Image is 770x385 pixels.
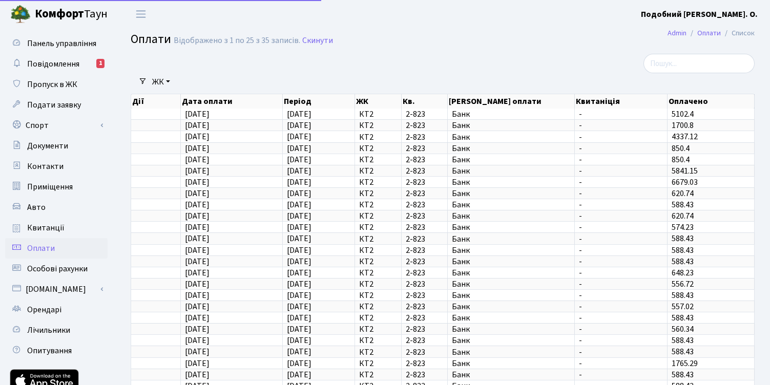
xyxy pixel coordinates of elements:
[672,199,694,210] span: 588.43
[579,121,663,130] span: -
[283,94,355,109] th: Період
[27,38,96,49] span: Панель управління
[452,325,570,333] span: Банк
[672,222,694,233] span: 574.23
[406,167,443,175] span: 2-823
[27,222,65,233] span: Квитанції
[185,120,210,131] span: [DATE]
[27,202,46,213] span: Авто
[131,30,171,48] span: Оплати
[359,235,397,243] span: КТ2
[641,8,758,20] a: Подобний [PERSON_NAME]. О.
[359,189,397,198] span: КТ2
[27,304,61,315] span: Орендарі
[579,133,663,141] span: -
[131,94,181,109] th: Дії
[10,4,31,25] img: logo.png
[406,189,443,198] span: 2-823
[27,161,64,172] span: Контакти
[452,371,570,379] span: Банк
[452,235,570,243] span: Банк
[359,201,397,209] span: КТ2
[27,243,55,254] span: Оплати
[452,258,570,266] span: Банк
[185,256,210,267] span: [DATE]
[185,301,210,312] span: [DATE]
[406,314,443,322] span: 2-823
[5,74,108,95] a: Пропуск в ЖК
[27,99,81,111] span: Подати заявку
[452,189,570,198] span: Банк
[452,212,570,220] span: Банк
[579,348,663,356] span: -
[452,121,570,130] span: Банк
[185,165,210,177] span: [DATE]
[452,223,570,231] span: Банк
[5,238,108,259] a: Оплати
[359,223,397,231] span: КТ2
[185,369,210,380] span: [DATE]
[287,245,311,256] span: [DATE]
[579,314,663,322] span: -
[406,280,443,288] span: 2-823
[27,140,68,152] span: Документи
[185,312,210,324] span: [DATE]
[185,199,210,210] span: [DATE]
[5,259,108,279] a: Особові рахунки
[406,144,443,153] span: 2-823
[672,210,694,222] span: 620.74
[27,263,88,274] span: Особові рахунки
[406,359,443,368] span: 2-823
[406,371,443,379] span: 2-823
[287,279,311,290] span: [DATE]
[452,303,570,311] span: Банк
[5,33,108,54] a: Панель управління
[287,347,311,358] span: [DATE]
[359,258,397,266] span: КТ2
[672,132,698,143] span: 4337.12
[287,143,311,154] span: [DATE]
[452,314,570,322] span: Банк
[302,36,333,46] a: Скинути
[287,267,311,279] span: [DATE]
[359,359,397,368] span: КТ2
[287,335,311,346] span: [DATE]
[185,210,210,222] span: [DATE]
[452,156,570,164] span: Банк
[406,178,443,186] span: 2-823
[448,94,575,109] th: [PERSON_NAME] оплати
[672,369,694,380] span: 588.43
[452,291,570,300] span: Банк
[672,301,694,312] span: 557.02
[359,121,397,130] span: КТ2
[406,212,443,220] span: 2-823
[5,156,108,177] a: Контакти
[27,58,79,70] span: Повідомлення
[406,246,443,254] span: 2-823
[27,79,77,90] span: Пропуск в ЖК
[452,269,570,277] span: Банк
[359,156,397,164] span: КТ2
[579,246,663,254] span: -
[185,132,210,143] span: [DATE]
[359,269,397,277] span: КТ2
[359,167,397,175] span: КТ2
[579,189,663,198] span: -
[287,165,311,177] span: [DATE]
[672,312,694,324] span: 588.43
[359,325,397,333] span: КТ2
[287,132,311,143] span: [DATE]
[402,94,448,109] th: Кв.
[643,54,755,73] input: Пошук...
[406,110,443,118] span: 2-823
[406,223,443,231] span: 2-823
[452,348,570,356] span: Банк
[359,246,397,254] span: КТ2
[287,324,311,335] span: [DATE]
[128,6,154,23] button: Переключити навігацію
[579,258,663,266] span: -
[185,154,210,165] span: [DATE]
[27,345,72,356] span: Опитування
[287,120,311,131] span: [DATE]
[5,300,108,320] a: Орендарі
